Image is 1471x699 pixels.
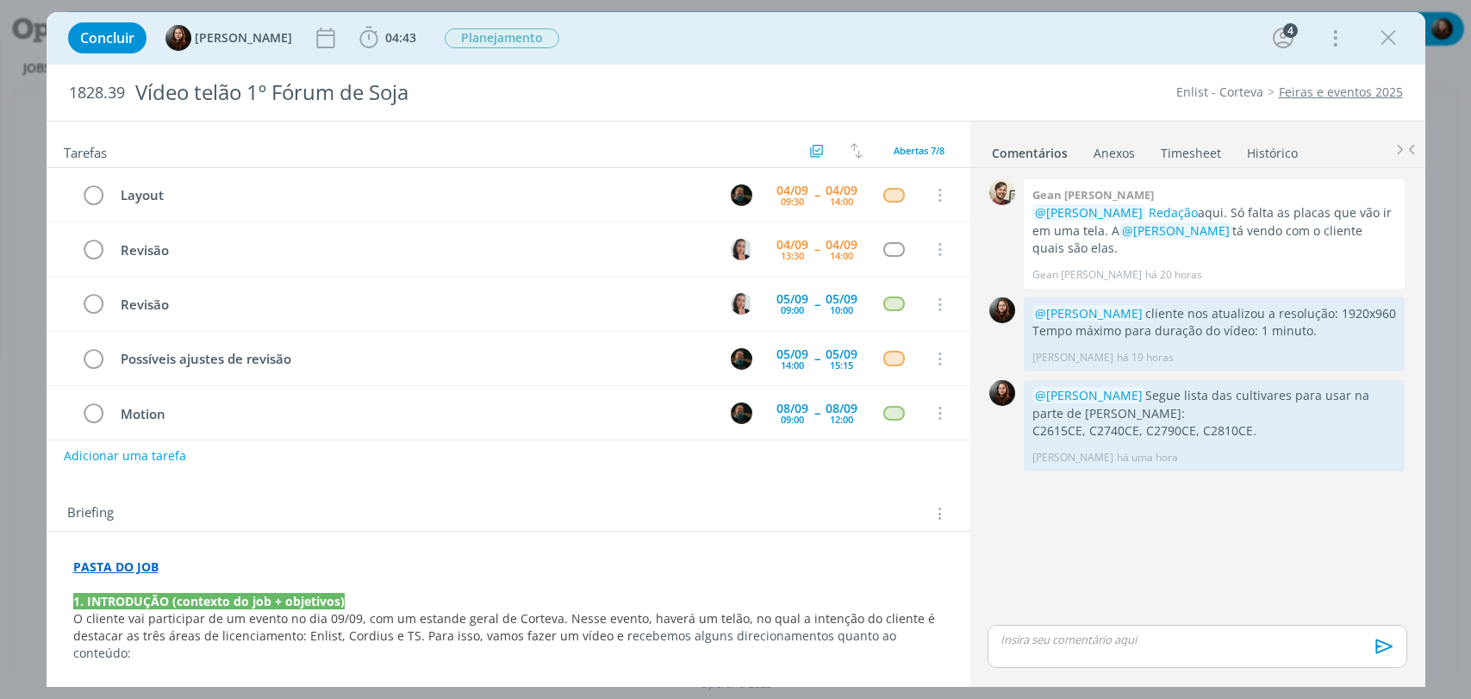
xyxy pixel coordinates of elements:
[781,197,804,206] div: 09:30
[781,251,804,260] div: 13:30
[1176,84,1263,100] a: Enlist - Corteva
[781,305,804,315] div: 09:00
[1032,422,1396,440] p: C2615CE, C2740CE, C2790CE, C2810CE.
[1145,267,1202,283] span: há 20 horas
[1283,23,1298,38] div: 4
[1269,24,1297,52] button: 4
[991,137,1069,162] a: Comentários
[729,182,755,208] button: M
[781,415,804,424] div: 09:00
[989,297,1015,323] img: E
[1032,267,1142,283] p: Gean [PERSON_NAME]
[731,348,752,370] img: M
[814,298,820,310] span: --
[731,239,752,260] img: C
[826,403,857,415] div: 08/09
[114,240,715,261] div: Revisão
[776,348,808,360] div: 05/09
[114,403,715,425] div: Motion
[63,440,187,471] button: Adicionar uma tarefa
[1035,387,1143,403] span: @[PERSON_NAME]
[729,346,755,371] button: M
[1032,204,1396,257] p: aqui. Só falta as placas que vão ir em uma tela. A tá vendo com o cliente quais são elas.
[1279,84,1403,100] a: Feiras e eventos 2025
[814,407,820,419] span: --
[1032,187,1154,203] b: Gean [PERSON_NAME]
[385,29,416,46] span: 04:43
[73,593,345,609] strong: 1. INTRODUÇÃO (contexto do job + objetivos)
[68,22,146,53] button: Concluir
[114,294,715,315] div: Revisão
[814,353,820,365] span: --
[729,236,755,262] button: C
[1032,450,1113,465] p: [PERSON_NAME]
[830,360,853,370] div: 15:15
[731,184,752,206] img: M
[1035,204,1143,221] span: @[PERSON_NAME]
[128,72,840,114] div: Vídeo telão 1º Fórum de Soja
[989,380,1015,406] img: E
[814,243,820,255] span: --
[1032,305,1396,322] p: cliente nos atualizou a resolução: 1920x960
[47,12,1425,687] div: dialog
[1117,350,1174,365] span: há 19 horas
[73,610,938,644] span: O cliente vai participar de um evento no dia 09/09, com um estande geral de Corteva. Nesse evento...
[814,189,820,201] span: --
[826,348,857,360] div: 05/09
[1035,305,1143,321] span: @[PERSON_NAME]
[830,415,853,424] div: 12:00
[731,403,752,424] img: M
[776,184,808,197] div: 04/09
[165,25,191,51] img: E
[80,31,134,45] span: Concluir
[1122,222,1230,239] span: @[PERSON_NAME]
[989,179,1015,205] img: G
[729,400,755,426] button: M
[731,293,752,315] img: C
[1160,137,1222,162] a: Timesheet
[1149,204,1198,221] a: Redação
[114,348,715,370] div: Possíveis ajustes de revisão
[73,610,944,662] p: ecebemos alguns direcionamentos quanto ao conteúdo:
[69,84,125,103] span: 1828.39
[195,32,292,44] span: [PERSON_NAME]
[67,502,114,525] span: Briefing
[444,28,560,49] button: Planejamento
[1246,137,1299,162] a: Histórico
[851,143,863,159] img: arrow-down-up.svg
[826,293,857,305] div: 05/09
[729,291,755,317] button: C
[355,24,421,52] button: 04:43
[894,144,944,157] span: Abertas 7/8
[73,559,159,575] a: PASTA DO JOB
[1094,145,1135,162] div: Anexos
[776,293,808,305] div: 05/09
[830,251,853,260] div: 14:00
[1032,387,1396,422] p: Segue lista das cultivares para usar na parte de [PERSON_NAME]:
[776,403,808,415] div: 08/09
[1032,350,1113,365] p: [PERSON_NAME]
[830,197,853,206] div: 14:00
[826,184,857,197] div: 04/09
[64,140,107,161] span: Tarefas
[114,184,715,206] div: Layout
[781,360,804,370] div: 14:00
[830,305,853,315] div: 10:00
[1032,322,1396,340] p: Tempo máximo para duração do vídeo: 1 minuto.
[776,239,808,251] div: 04/09
[445,28,559,48] span: Planejamento
[1117,450,1178,465] span: há uma hora
[826,239,857,251] div: 04/09
[165,25,292,51] button: E[PERSON_NAME]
